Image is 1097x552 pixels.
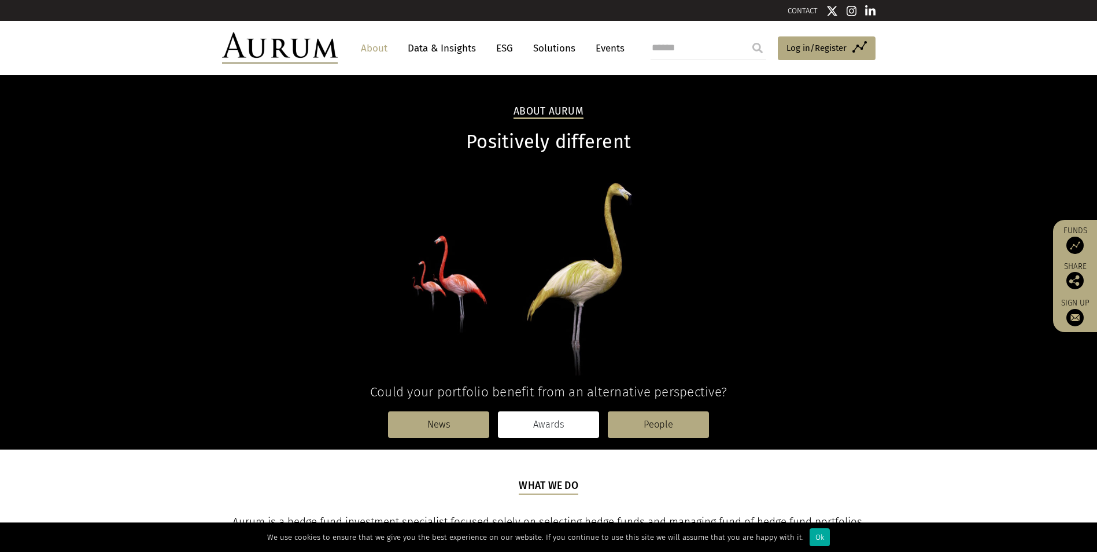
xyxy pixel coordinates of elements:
[355,38,393,59] a: About
[498,411,599,438] a: Awards
[1066,237,1084,254] img: Access Funds
[490,38,519,59] a: ESG
[1059,298,1091,326] a: Sign up
[788,6,818,15] a: CONTACT
[810,528,830,546] div: Ok
[222,384,876,400] h4: Could your portfolio benefit from an alternative perspective?
[232,516,865,546] span: Aurum is a hedge fund investment specialist focused solely on selecting hedge funds and managing ...
[1066,272,1084,289] img: Share this post
[527,38,581,59] a: Solutions
[778,36,876,61] a: Log in/Register
[865,5,876,17] img: Linkedin icon
[1059,263,1091,289] div: Share
[590,38,625,59] a: Events
[514,105,583,119] h2: About Aurum
[519,479,578,495] h5: What we do
[1066,309,1084,326] img: Sign up to our newsletter
[847,5,857,17] img: Instagram icon
[402,38,482,59] a: Data & Insights
[1059,226,1091,254] a: Funds
[826,5,838,17] img: Twitter icon
[786,41,847,55] span: Log in/Register
[608,411,709,438] a: People
[388,411,489,438] a: News
[222,131,876,153] h1: Positively different
[746,36,769,60] input: Submit
[222,32,338,64] img: Aurum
